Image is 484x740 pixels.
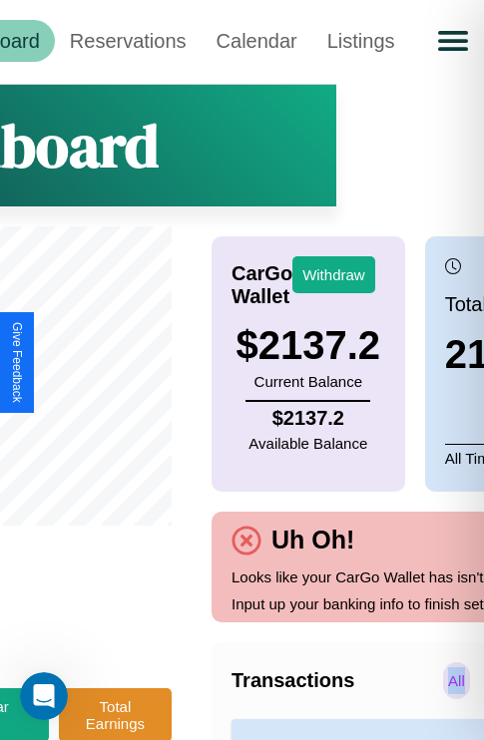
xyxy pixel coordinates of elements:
h4: $ 2137.2 [248,407,367,430]
button: Withdraw [292,256,375,293]
h4: CarGo Wallet [232,262,292,308]
h4: Transactions [232,669,438,692]
button: Open menu [425,13,481,69]
div: Give Feedback [10,322,24,403]
h4: Uh Oh! [261,526,364,555]
h3: $ 2137.2 [237,323,381,368]
p: Available Balance [248,430,367,457]
a: Listings [312,20,410,62]
p: All [443,662,470,699]
a: Reservations [55,20,202,62]
a: Calendar [202,20,312,62]
p: Current Balance [237,368,381,395]
iframe: Intercom live chat [20,672,68,720]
